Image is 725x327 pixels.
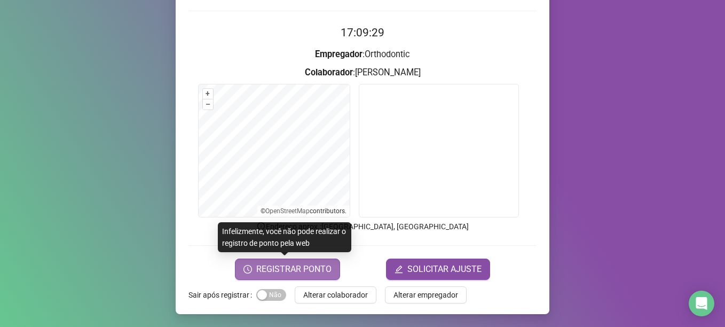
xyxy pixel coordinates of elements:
span: Alterar colaborador [303,289,368,301]
button: Alterar empregador [385,286,467,303]
h3: : Orthodontic [188,48,537,61]
p: Endereço aprox. : [GEOGRAPHIC_DATA], [GEOGRAPHIC_DATA] [188,221,537,232]
span: edit [395,265,403,274]
span: SOLICITAR AJUSTE [407,263,482,276]
li: © contributors. [261,207,346,215]
h3: : [PERSON_NAME] [188,66,537,80]
div: Open Intercom Messenger [689,291,714,316]
label: Sair após registrar [188,286,256,303]
button: + [203,89,213,99]
span: Alterar empregador [393,289,458,301]
button: REGISTRAR PONTO [235,259,340,280]
span: clock-circle [243,265,252,274]
a: OpenStreetMap [265,207,310,215]
span: REGISTRAR PONTO [256,263,332,276]
span: info-circle [256,221,266,231]
button: editSOLICITAR AJUSTE [386,259,490,280]
button: – [203,99,213,110]
div: Infelizmente, você não pode realizar o registro de ponto pela web [218,222,351,252]
strong: Empregador [315,49,362,59]
button: Alterar colaborador [295,286,376,303]
time: 17:09:29 [341,26,384,39]
strong: Colaborador [305,67,353,77]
